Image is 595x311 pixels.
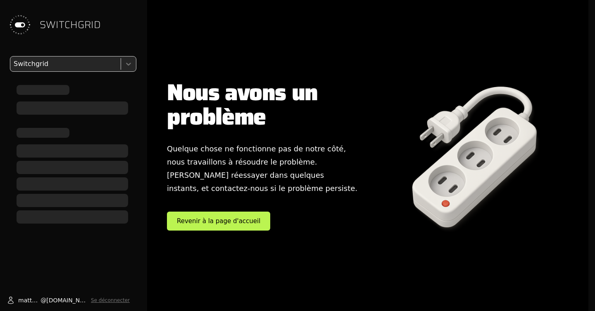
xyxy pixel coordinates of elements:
span: SWITCHGRID [40,18,101,31]
p: Quelque chose ne fonctionne pas de notre côté, nous travaillons à résoudre le problème. [PERSON_N... [167,142,358,195]
a: Revenir à la page d'accueil [167,212,270,231]
span: @ [40,296,46,304]
span: [DOMAIN_NAME] [46,296,88,304]
span: matthieu [18,296,40,304]
button: Se déconnecter [91,297,130,304]
img: Switchgrid Logo [7,12,33,38]
h1: Nous avons un problème [167,80,358,129]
